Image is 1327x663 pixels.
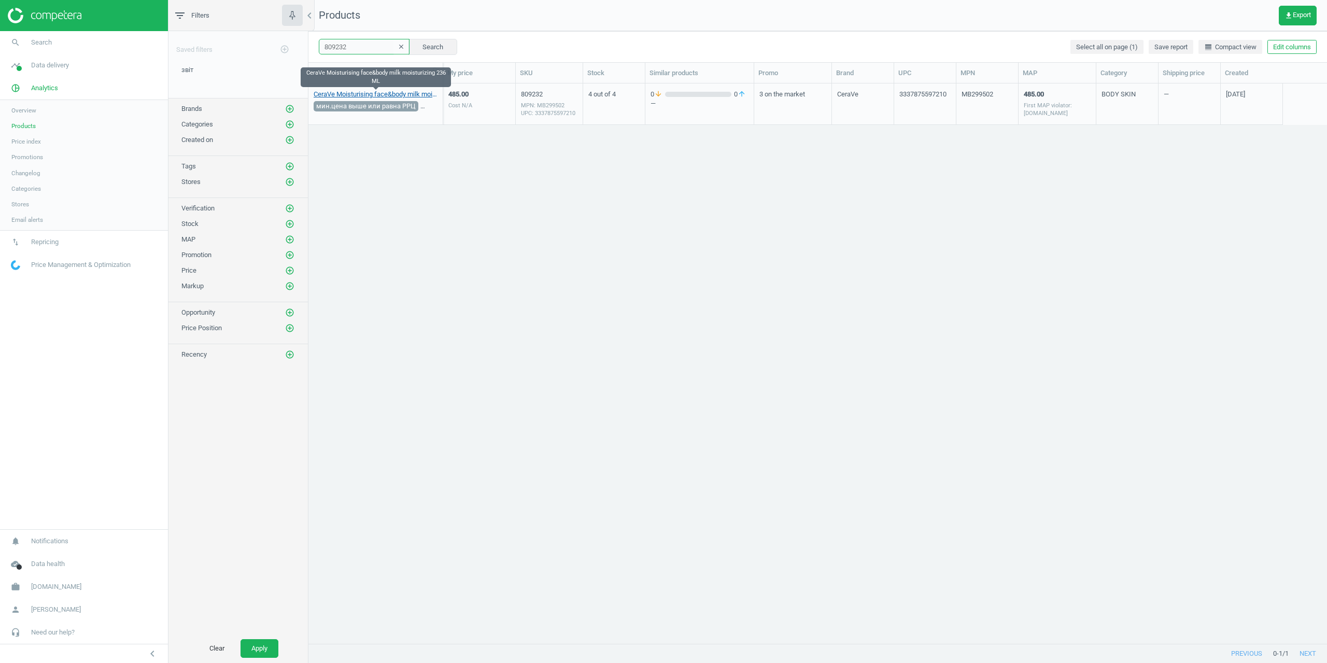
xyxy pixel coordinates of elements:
button: clear [393,40,409,54]
div: 3337875597210 [899,90,947,123]
i: add_circle_outline [285,219,294,229]
i: add_circle_outline [285,308,294,317]
div: 3 on the market [759,84,826,123]
span: Stores [181,178,201,186]
button: add_circle_outline [285,161,295,172]
i: chevron_left [146,647,159,660]
button: add_circle_outline [285,323,295,333]
span: 0 - 1 [1273,649,1282,658]
button: add_circle_outline [285,104,295,114]
div: SKU [520,68,578,78]
i: add_circle_outline [285,177,294,187]
div: Similar products [650,68,750,78]
span: Opportunity [181,308,215,316]
span: Promotions [11,153,43,161]
i: get_app [1284,11,1293,20]
i: add_circle_outline [285,235,294,244]
i: line_weight [1204,43,1212,51]
div: 485.00 [1024,90,1091,99]
span: Brands [181,105,202,112]
span: Price [181,266,196,274]
span: Data delivery [31,61,69,70]
span: Changelog [11,169,40,177]
input: SKU/Title search [319,39,410,54]
div: 485.00 [448,90,472,99]
i: work [6,577,25,597]
div: grid [308,83,1327,643]
span: Price Management & Optimization [31,260,131,270]
i: swap_vert [6,232,25,252]
i: filter_list [174,9,186,22]
span: Verification [181,204,215,212]
i: add_circle_outline [285,281,294,291]
i: arrow_downward [654,90,662,99]
div: 809232 [521,90,577,99]
button: get_appExport [1279,6,1317,25]
button: add_circle_outline [285,349,295,360]
button: add_circle_outline [285,250,295,260]
span: звіт [181,66,193,74]
div: UPC [898,68,952,78]
span: Notifications [31,537,68,546]
button: add_circle_outline [285,177,295,187]
span: [DOMAIN_NAME] [31,582,81,591]
i: add_circle_outline [285,162,294,171]
div: MPN [961,68,1014,78]
img: ajHJNr6hYgQAAAAASUVORK5CYII= [8,8,81,23]
span: [PERSON_NAME] [31,605,81,614]
button: add_circle_outline [285,203,295,214]
span: Products [11,122,36,130]
span: Select all on page (1) [1076,43,1138,52]
div: First MAP violator: [DOMAIN_NAME] [1024,102,1091,117]
div: MAP [1023,68,1092,78]
button: add_circle_outline [285,234,295,245]
span: Categories [181,120,213,128]
div: MPN: MB299502 UPC: 3337875597210 [521,102,577,117]
span: Stores [11,200,29,208]
span: Price Position [181,324,222,332]
button: Select all on page (1) [1070,40,1144,54]
i: clear [398,43,405,50]
div: My price [447,68,511,78]
div: MB299502 [962,90,993,123]
div: — [1164,84,1215,123]
span: Promotion [181,251,211,259]
i: person [6,600,25,619]
span: / 1 [1282,649,1289,658]
div: Brand [836,68,890,78]
button: add_circle_outline [285,281,295,291]
i: add_circle_outline [280,45,289,54]
i: add_circle_outline [285,120,294,129]
div: Cost N/A [448,102,472,109]
img: wGWNvw8QSZomAAAAABJRU5ErkJggg== [11,260,20,270]
span: Products [319,9,360,21]
i: chevron_left [303,9,316,22]
span: 0 [651,90,665,99]
div: 4 out of 4 [588,84,640,123]
button: Search [408,39,457,54]
button: add_circle_outline [285,135,295,145]
button: Clear [199,639,235,658]
span: Email alerts [11,216,43,224]
span: 0 [731,90,749,99]
span: Repricing [31,237,59,247]
i: cloud_done [6,554,25,574]
i: arrow_upward [738,90,746,99]
span: мин.цена от РРЦ-20% до РРЦ [425,101,518,111]
div: CeraVe Moisturising face&body milk moisturizing 236 ML [301,67,451,87]
button: add_circle_outline [285,265,295,276]
span: Stock [181,220,199,228]
button: Apply [241,639,278,658]
span: мин.цена выше или равна РРЦ [316,101,416,111]
i: add_circle_outline [285,323,294,333]
div: Category [1100,68,1154,78]
i: timeline [6,55,25,75]
span: Save report [1154,43,1188,52]
span: Export [1284,11,1311,20]
span: Categories [11,185,41,193]
span: Price index [11,137,41,146]
i: add_circle_outline [285,266,294,275]
i: headset_mic [6,623,25,642]
button: next [1289,644,1327,663]
span: Analytics [31,83,58,93]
